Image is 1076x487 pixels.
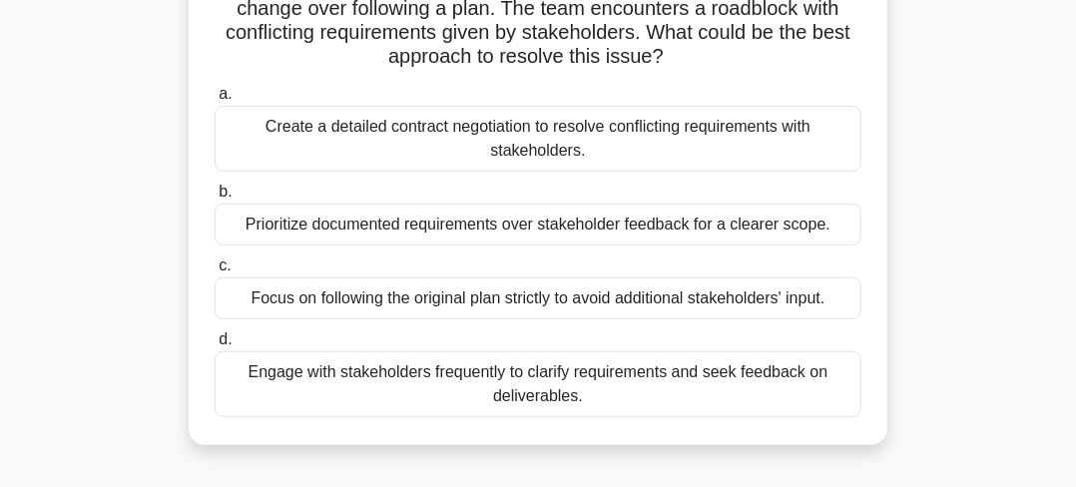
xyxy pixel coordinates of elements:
[215,277,861,319] div: Focus on following the original plan strictly to avoid additional stakeholders' input.
[215,351,861,417] div: Engage with stakeholders frequently to clarify requirements and seek feedback on deliverables.
[219,256,231,273] span: c.
[219,330,232,347] span: d.
[219,85,232,102] span: a.
[215,106,861,172] div: Create a detailed contract negotiation to resolve conflicting requirements with stakeholders.
[219,183,232,200] span: b.
[215,204,861,245] div: Prioritize documented requirements over stakeholder feedback for a clearer scope.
